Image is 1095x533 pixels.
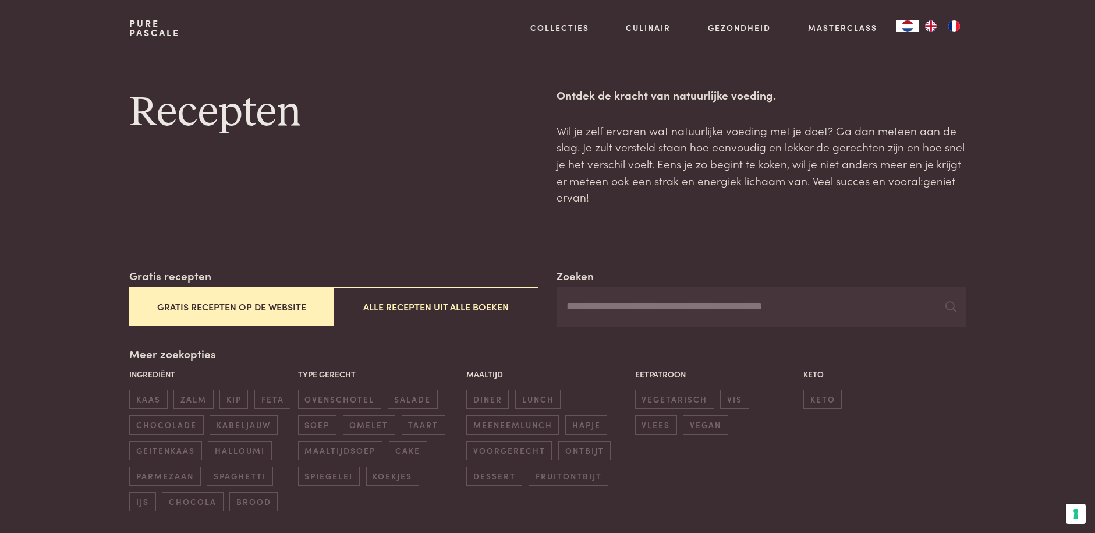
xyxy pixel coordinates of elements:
span: vis [720,390,749,409]
aside: Language selected: Nederlands [896,20,966,32]
span: keto [803,390,842,409]
label: Gratis recepten [129,267,211,284]
h1: Recepten [129,87,538,139]
button: Alle recepten uit alle boeken [334,287,538,326]
span: ontbijt [558,441,611,460]
span: diner [466,390,509,409]
span: parmezaan [129,467,200,486]
p: Ingrediënt [129,368,292,380]
button: Gratis recepten op de website [129,287,334,326]
span: maaltijdsoep [298,441,382,460]
span: kaas [129,390,167,409]
span: halloumi [208,441,271,460]
button: Uw voorkeuren voor toestemming voor trackingtechnologieën [1066,504,1086,524]
strong: Ontdek de kracht van natuurlijke voeding. [557,87,776,103]
span: dessert [466,467,522,486]
p: Eetpatroon [635,368,798,380]
span: salade [388,390,438,409]
a: NL [896,20,919,32]
div: Language [896,20,919,32]
span: chocola [162,492,223,511]
a: Collecties [530,22,589,34]
span: voorgerecht [466,441,552,460]
a: FR [942,20,966,32]
span: ijs [129,492,155,511]
span: chocolade [129,415,203,435]
span: taart [402,415,445,435]
span: lunch [515,390,561,409]
p: Wil je zelf ervaren wat natuurlijke voeding met je doet? Ga dan meteen aan de slag. Je zult verst... [557,122,965,206]
span: zalm [173,390,213,409]
span: kip [219,390,248,409]
span: spiegelei [298,467,360,486]
span: ovenschotel [298,390,381,409]
span: spaghetti [207,467,272,486]
span: hapje [565,415,607,435]
a: Gezondheid [708,22,771,34]
ul: Language list [919,20,966,32]
a: Masterclass [808,22,877,34]
span: koekjes [366,467,419,486]
span: brood [229,492,278,511]
label: Zoeken [557,267,594,284]
span: fruitontbijt [529,467,608,486]
p: Keto [803,368,966,380]
p: Maaltijd [466,368,629,380]
a: EN [919,20,942,32]
span: vegan [683,415,728,435]
span: soep [298,415,336,435]
span: omelet [343,415,395,435]
span: geitenkaas [129,441,201,460]
span: vegetarisch [635,390,714,409]
span: kabeljauw [210,415,277,435]
span: feta [254,390,290,409]
p: Type gerecht [298,368,460,380]
span: meeneemlunch [466,415,559,435]
a: PurePascale [129,19,180,37]
span: vlees [635,415,677,435]
a: Culinair [626,22,671,34]
span: cake [389,441,427,460]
